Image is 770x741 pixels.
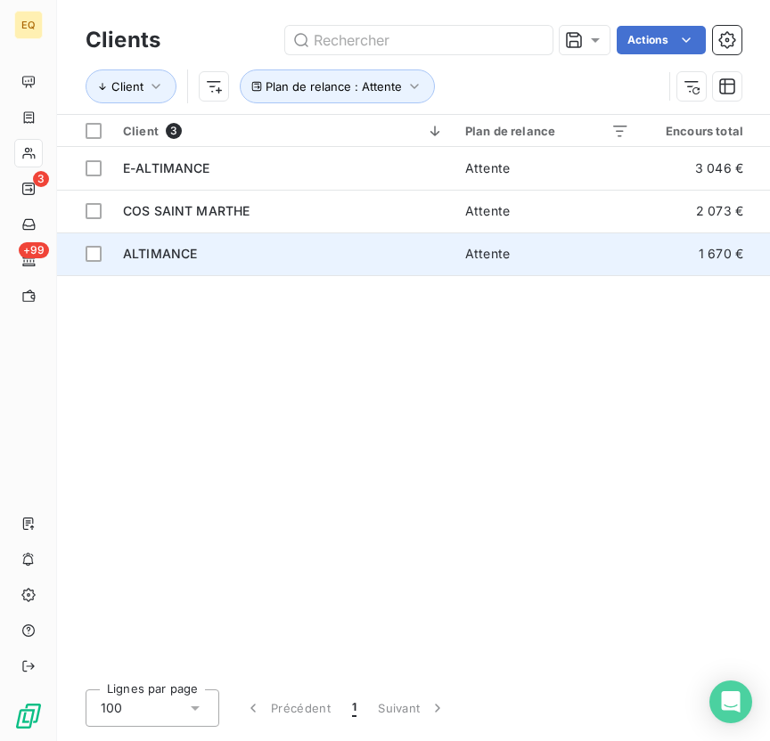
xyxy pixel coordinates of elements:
span: E-ALTIMANCE [123,160,210,175]
div: Attente [465,202,510,220]
span: 1 [352,699,356,717]
div: Open Intercom Messenger [709,680,752,723]
div: EQ [14,11,43,39]
div: Attente [465,245,510,263]
img: Logo LeanPay [14,702,43,730]
button: Client [86,69,176,103]
button: Plan de relance : Attente [240,69,435,103]
span: +99 [19,242,49,258]
div: Plan de relance [465,124,629,138]
td: 2 073 € [640,190,754,232]
span: Client [111,79,143,94]
button: Précédent [233,689,341,727]
input: Rechercher [285,26,553,54]
span: Client [123,124,159,138]
button: 1 [341,689,367,727]
h3: Clients [86,24,160,56]
button: Actions [617,26,706,54]
span: Plan de relance : Attente [266,79,402,94]
div: Attente [465,159,510,177]
td: 1 670 € [640,232,754,275]
td: 3 046 € [640,147,754,190]
button: Suivant [367,689,457,727]
span: COS SAINT MARTHE [123,203,250,218]
span: 3 [33,171,49,187]
span: 3 [166,123,182,139]
span: ALTIMANCE [123,246,197,261]
span: 100 [101,699,122,717]
div: Encours total [651,124,743,138]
